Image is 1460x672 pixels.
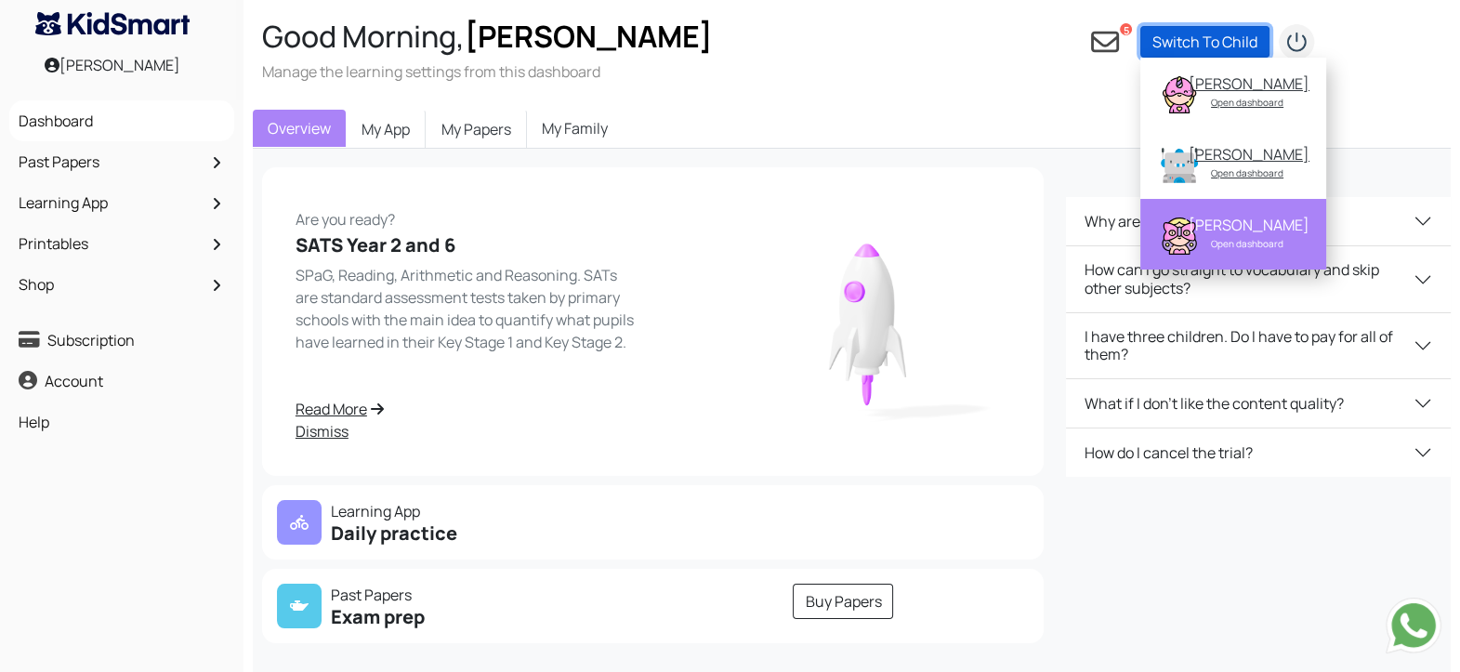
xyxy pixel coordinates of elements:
img: Shaanviy Ravindran [1161,147,1198,184]
p: Learning App [277,500,642,522]
h2: Good Morning, [262,19,713,54]
button: I have three children. Do I have to pay for all of them? [1066,313,1451,378]
a: Shop [14,269,230,300]
a: Dismiss [296,420,642,442]
img: Shaasti Ravindran [1161,217,1198,255]
a: My Family [527,110,623,147]
a: Shaanviy Ravindran [PERSON_NAME] Open dashboard [1150,138,1317,190]
img: logout2.png [1278,23,1315,60]
button: How can I go straight to vocabulary and skip other subjects? [1066,246,1451,311]
h5: Help Topics [1066,167,1451,190]
h5: SATS Year 2 and 6 [296,234,642,257]
button: What if I don't like the content quality? [1066,379,1451,428]
a: Switch To Child [1140,26,1269,58]
a: Learning App [14,187,230,218]
div: [PERSON_NAME] [1189,145,1306,164]
h5: Exam prep [277,606,642,628]
a: 5 [1091,22,1119,60]
img: KidSmart logo [35,12,190,35]
a: Account [14,365,230,397]
span: 5 [1119,22,1133,36]
a: My App [346,110,426,149]
div: [PERSON_NAME] [1189,74,1306,93]
a: Buy Papers [793,584,893,619]
h5: Daily practice [277,522,642,545]
a: Read More [296,398,642,420]
a: Printables [14,228,230,259]
a: Help [14,406,230,438]
a: Overview [253,110,346,147]
img: Shaanviy Ravindran [1161,76,1198,113]
div: Open dashboard [1189,164,1306,182]
a: Past Papers [14,146,230,178]
button: Why are worksheets locked? [1066,197,1451,245]
span: [PERSON_NAME] [465,16,713,57]
div: Open dashboard [1189,234,1306,253]
a: Shaanviy Ravindran [PERSON_NAME] Open dashboard [1150,67,1317,119]
p: Are you ready? [296,201,642,231]
a: Subscription [14,324,230,356]
a: Shaasti Ravindran [PERSON_NAME] Open dashboard [1150,208,1317,260]
a: Dashboard [14,105,230,137]
button: How do I cancel the trial? [1066,428,1451,477]
a: My Papers [426,110,527,149]
div: [PERSON_NAME] [1189,216,1306,234]
h3: Manage the learning settings from this dashboard [262,61,713,82]
p: Past Papers [277,584,642,606]
img: rocket [726,217,1011,428]
div: Open dashboard [1189,93,1306,112]
p: SPaG, Reading, Arithmetic and Reasoning. SATs are standard assessment tests taken by primary scho... [296,264,642,353]
img: Send whatsapp message to +442080035976 [1386,598,1441,653]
